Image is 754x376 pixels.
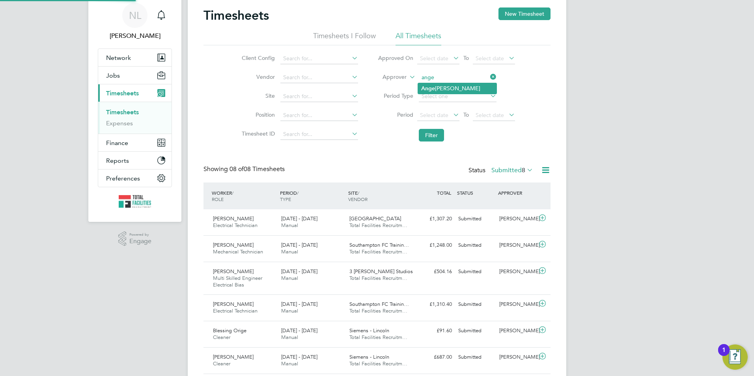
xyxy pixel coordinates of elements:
[491,166,533,174] label: Submitted
[414,239,455,252] div: £1,248.00
[213,354,254,360] span: [PERSON_NAME]
[239,54,275,61] label: Client Config
[455,351,496,364] div: Submitted
[396,31,441,45] li: All Timesheets
[455,212,496,225] div: Submitted
[213,301,254,307] span: [PERSON_NAME]
[106,157,129,164] span: Reports
[420,112,448,119] span: Select date
[106,72,120,79] span: Jobs
[419,91,496,102] input: Select one
[414,351,455,364] div: £687.00
[349,215,401,222] span: [GEOGRAPHIC_DATA]
[213,268,254,275] span: [PERSON_NAME]
[468,165,535,176] div: Status
[371,73,407,81] label: Approver
[496,239,537,252] div: [PERSON_NAME]
[203,165,286,173] div: Showing
[496,351,537,364] div: [PERSON_NAME]
[496,265,537,278] div: [PERSON_NAME]
[419,129,444,141] button: Filter
[129,238,151,245] span: Engage
[414,265,455,278] div: £504.16
[461,53,471,63] span: To
[106,119,133,127] a: Expenses
[213,334,230,341] span: Cleaner
[378,92,413,99] label: Period Type
[119,195,151,208] img: tfrecruitment-logo-retina.png
[106,108,139,116] a: Timesheets
[349,307,407,314] span: Total Facilities Recruitm…
[349,327,389,334] span: Siemens - Lincoln
[210,186,278,206] div: WORKER
[281,307,298,314] span: Manual
[281,334,298,341] span: Manual
[106,175,140,182] span: Preferences
[358,190,359,196] span: /
[420,55,448,62] span: Select date
[212,196,224,202] span: ROLE
[280,110,358,121] input: Search for...
[280,129,358,140] input: Search for...
[378,54,413,61] label: Approved On
[281,301,317,307] span: [DATE] - [DATE]
[281,327,317,334] span: [DATE] - [DATE]
[455,239,496,252] div: Submitted
[281,360,298,367] span: Manual
[418,83,496,94] li: [PERSON_NAME]
[455,186,496,200] div: STATUS
[98,195,172,208] a: Go to home page
[378,111,413,118] label: Period
[213,327,246,334] span: Blessing Orige
[476,112,504,119] span: Select date
[213,242,254,248] span: [PERSON_NAME]
[213,360,230,367] span: Cleaner
[349,222,407,229] span: Total Facilities Recruitm…
[106,54,131,61] span: Network
[437,190,451,196] span: TOTAL
[239,92,275,99] label: Site
[98,49,172,66] button: Network
[230,165,285,173] span: 08 Timesheets
[346,186,414,206] div: SITE
[496,298,537,311] div: [PERSON_NAME]
[213,275,262,288] span: Multi Skilled Engineer Electrical Bias
[203,7,269,23] h2: Timesheets
[239,111,275,118] label: Position
[461,110,471,120] span: To
[349,242,409,248] span: Southampton FC Trainin…
[129,231,151,238] span: Powered by
[280,53,358,64] input: Search for...
[106,139,128,147] span: Finance
[281,215,317,222] span: [DATE] - [DATE]
[98,152,172,169] button: Reports
[281,268,317,275] span: [DATE] - [DATE]
[281,354,317,360] span: [DATE] - [DATE]
[455,298,496,311] div: Submitted
[414,324,455,337] div: £91.60
[230,165,244,173] span: 08 of
[239,73,275,80] label: Vendor
[280,91,358,102] input: Search for...
[498,7,551,20] button: New Timesheet
[232,190,233,196] span: /
[280,72,358,83] input: Search for...
[349,275,407,281] span: Total Facilities Recruitm…
[348,196,368,202] span: VENDOR
[414,298,455,311] div: £1,310.40
[281,242,317,248] span: [DATE] - [DATE]
[349,248,407,255] span: Total Facilities Recruitm…
[349,360,407,367] span: Total Facilities Recruitm…
[98,67,172,84] button: Jobs
[722,344,748,370] button: Open Resource Center, 1 new notification
[106,89,139,97] span: Timesheets
[313,31,376,45] li: Timesheets I Follow
[281,222,298,229] span: Manual
[455,265,496,278] div: Submitted
[297,190,299,196] span: /
[455,324,496,337] div: Submitted
[281,248,298,255] span: Manual
[129,10,141,20] span: NL
[280,196,291,202] span: TYPE
[118,231,152,246] a: Powered byEngage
